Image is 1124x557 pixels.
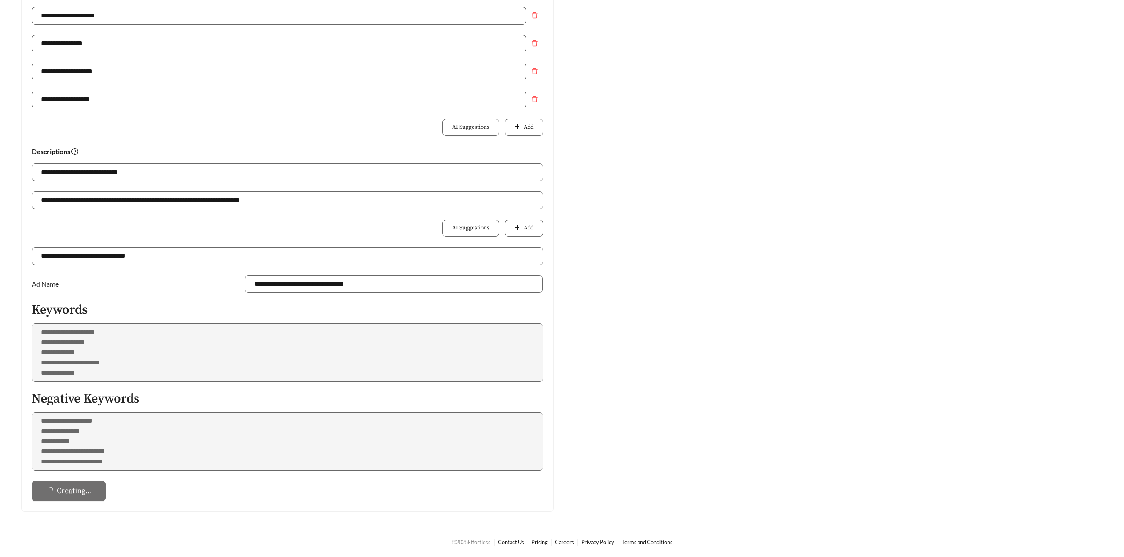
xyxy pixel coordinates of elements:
[526,7,543,24] button: Remove field
[32,481,106,501] button: Creating...
[32,147,78,155] strong: Descriptions
[245,275,543,293] input: Ad Name
[505,220,543,237] button: plusAdd
[452,123,489,132] span: AI Suggestions
[514,224,520,231] span: plus
[57,485,92,496] span: Creating...
[524,123,533,132] span: Add
[527,12,543,19] span: delete
[71,148,78,155] span: question-circle
[452,224,489,232] span: AI Suggestions
[524,224,533,232] span: Add
[452,539,491,546] span: © 2025 Effortless
[527,96,543,102] span: delete
[505,119,543,136] button: plusAdd
[581,539,614,546] a: Privacy Policy
[555,539,574,546] a: Careers
[46,487,57,494] span: loading
[527,68,543,74] span: delete
[442,220,499,237] button: AI Suggestions
[621,539,673,546] a: Terms and Conditions
[442,119,499,136] button: AI Suggestions
[32,392,543,406] h5: Negative Keywords
[526,63,543,80] button: Remove field
[526,91,543,108] button: Remove field
[527,40,543,47] span: delete
[32,247,543,265] input: Website
[531,539,548,546] a: Pricing
[526,35,543,52] button: Remove field
[32,303,543,317] h5: Keywords
[514,124,520,130] span: plus
[32,275,63,293] label: Ad Name
[498,539,524,546] a: Contact Us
